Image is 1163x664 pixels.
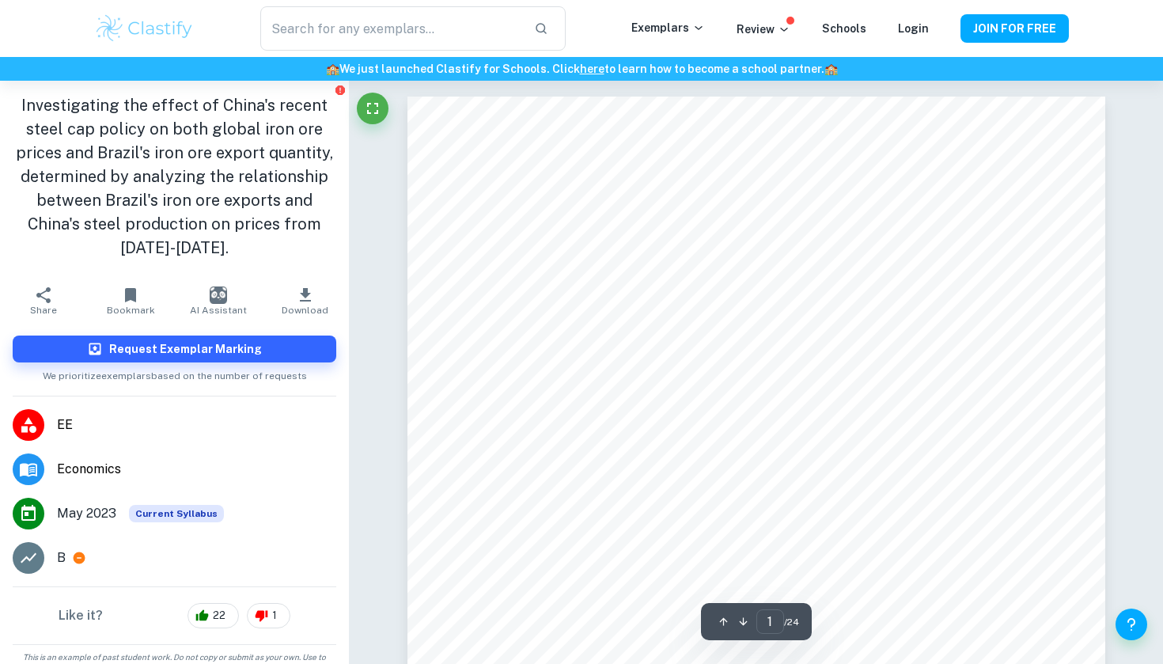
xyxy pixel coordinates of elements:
[262,279,349,323] button: Download
[334,84,346,96] button: Report issue
[57,460,336,479] span: Economics
[326,63,339,75] span: 🏫
[87,279,174,323] button: Bookmark
[188,603,239,628] div: 22
[129,505,224,522] div: This exemplar is based on the current syllabus. Feel free to refer to it for inspiration/ideas wh...
[960,14,1069,43] button: JOIN FOR FREE
[57,548,66,567] p: B
[263,608,286,624] span: 1
[107,305,155,316] span: Bookmark
[1116,609,1147,640] button: Help and Feedback
[898,22,929,35] a: Login
[59,606,103,625] h6: Like it?
[580,63,604,75] a: here
[57,415,336,434] span: EE
[94,13,195,44] img: Clastify logo
[30,305,57,316] span: Share
[57,504,116,523] span: May 2023
[631,19,705,36] p: Exemplars
[247,603,290,628] div: 1
[109,340,262,358] h6: Request Exemplar Marking
[43,362,307,383] span: We prioritize exemplars based on the number of requests
[3,60,1160,78] h6: We just launched Clastify for Schools. Click to learn how to become a school partner.
[784,615,799,629] span: / 24
[824,63,838,75] span: 🏫
[357,93,388,124] button: Fullscreen
[13,336,336,362] button: Request Exemplar Marking
[260,6,521,51] input: Search for any exemplars...
[175,279,262,323] button: AI Assistant
[129,505,224,522] span: Current Syllabus
[190,305,247,316] span: AI Assistant
[737,21,790,38] p: Review
[282,305,328,316] span: Download
[204,608,234,624] span: 22
[822,22,866,35] a: Schools
[210,286,227,304] img: AI Assistant
[13,93,336,260] h1: Investigating the effect of China's recent steel cap policy on both global iron ore prices and Br...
